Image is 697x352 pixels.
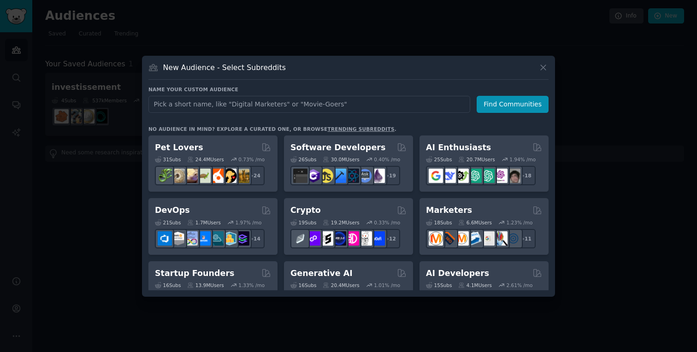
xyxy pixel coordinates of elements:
[155,205,190,216] h2: DevOps
[332,169,346,183] img: iOSProgramming
[290,156,316,163] div: 26 Sub s
[290,282,316,288] div: 16 Sub s
[426,282,452,288] div: 15 Sub s
[480,231,495,246] img: googleads
[429,169,443,183] img: GoogleGeminiAI
[332,231,346,246] img: web3
[506,231,520,246] img: OnlineMarketing
[442,169,456,183] img: DeepSeek
[493,231,508,246] img: MarketingResearch
[374,282,400,288] div: 1.01 % /mo
[290,142,385,153] h2: Software Developers
[327,126,394,132] a: trending subreddits
[507,219,533,226] div: 1.23 % /mo
[516,229,536,248] div: + 11
[148,126,396,132] div: No audience in mind? Explore a curated one, or browse .
[196,231,211,246] img: DevOpsLinks
[155,282,181,288] div: 16 Sub s
[155,219,181,226] div: 21 Sub s
[467,231,482,246] img: Emailmarketing
[187,219,221,226] div: 1.7M Users
[236,219,262,226] div: 1.97 % /mo
[455,231,469,246] img: AskMarketing
[245,229,265,248] div: + 14
[426,219,452,226] div: 18 Sub s
[238,156,265,163] div: 0.73 % /mo
[509,156,536,163] div: 1.94 % /mo
[381,166,400,185] div: + 19
[516,166,536,185] div: + 18
[426,156,452,163] div: 25 Sub s
[158,169,172,183] img: herpetology
[426,268,489,279] h2: AI Developers
[148,86,549,93] h3: Name your custom audience
[345,231,359,246] img: defiblockchain
[458,156,495,163] div: 20.7M Users
[455,169,469,183] img: AItoolsCatalog
[155,142,203,153] h2: Pet Lovers
[426,205,472,216] h2: Marketers
[183,169,198,183] img: leopardgeckos
[155,268,234,279] h2: Startup Founders
[374,219,400,226] div: 0.33 % /mo
[209,231,224,246] img: platformengineering
[163,63,286,72] h3: New Audience - Select Subreddits
[155,156,181,163] div: 31 Sub s
[458,219,492,226] div: 6.6M Users
[323,156,359,163] div: 30.0M Users
[467,169,482,183] img: chatgpt_promptDesign
[209,169,224,183] img: cockatiel
[442,231,456,246] img: bigseo
[222,169,236,183] img: PetAdvice
[290,205,321,216] h2: Crypto
[506,169,520,183] img: ArtificalIntelligence
[358,169,372,183] img: AskComputerScience
[480,169,495,183] img: chatgpt_prompts_
[245,166,265,185] div: + 24
[171,169,185,183] img: ballpython
[171,231,185,246] img: AWS_Certified_Experts
[290,219,316,226] div: 19 Sub s
[319,169,333,183] img: learnjavascript
[477,96,549,113] button: Find Communities
[238,282,265,288] div: 1.33 % /mo
[187,156,224,163] div: 24.4M Users
[374,156,400,163] div: 0.40 % /mo
[371,169,385,183] img: elixir
[293,231,307,246] img: ethfinance
[222,231,236,246] img: aws_cdk
[196,169,211,183] img: turtle
[183,231,198,246] img: Docker_DevOps
[187,282,224,288] div: 13.9M Users
[371,231,385,246] img: defi_
[235,231,249,246] img: PlatformEngineers
[323,219,359,226] div: 19.2M Users
[319,231,333,246] img: ethstaker
[358,231,372,246] img: CryptoNews
[290,268,353,279] h2: Generative AI
[235,169,249,183] img: dogbreed
[429,231,443,246] img: content_marketing
[306,231,320,246] img: 0xPolygon
[458,282,492,288] div: 4.1M Users
[148,96,470,113] input: Pick a short name, like "Digital Marketers" or "Movie-Goers"
[293,169,307,183] img: software
[345,169,359,183] img: reactnative
[507,282,533,288] div: 2.61 % /mo
[306,169,320,183] img: csharp
[323,282,359,288] div: 20.4M Users
[426,142,491,153] h2: AI Enthusiasts
[381,229,400,248] div: + 12
[158,231,172,246] img: azuredevops
[493,169,508,183] img: OpenAIDev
